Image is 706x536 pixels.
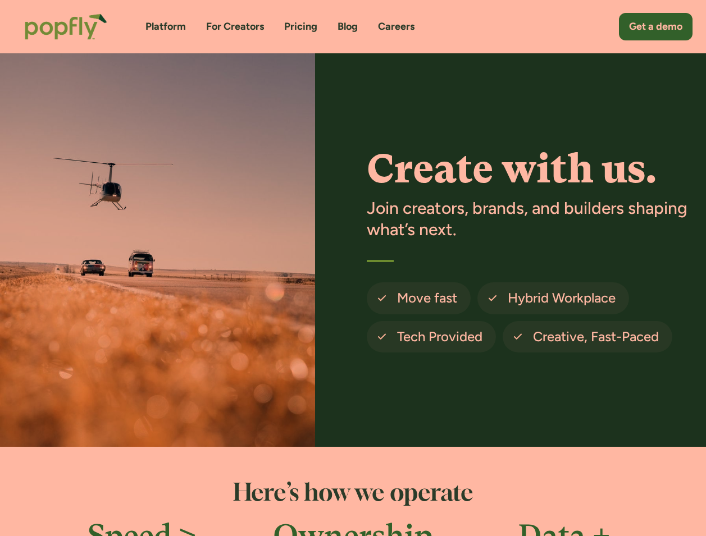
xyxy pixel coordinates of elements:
[206,20,264,34] a: For Creators
[508,289,616,307] h4: Hybrid Workplace
[533,328,659,346] h4: Creative, Fast-Paced
[629,20,682,34] div: Get a demo
[397,328,482,346] h4: Tech Provided
[378,20,415,34] a: Careers
[145,20,186,34] a: Platform
[13,2,119,51] a: home
[367,148,693,191] h1: Create with us.
[367,198,693,240] h3: Join creators, brands, and builders shaping what’s next.
[619,13,693,40] a: Get a demo
[338,20,358,34] a: Blog
[397,289,457,307] h4: Move fast
[284,20,317,34] a: Pricing
[57,480,649,507] h2: Here’s how we operate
